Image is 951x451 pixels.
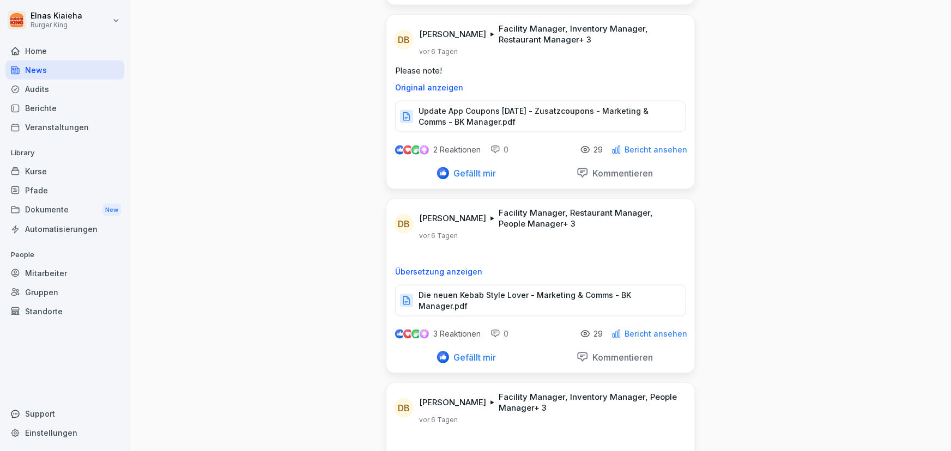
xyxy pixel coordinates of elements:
p: Kommentieren [589,168,653,179]
div: DB [394,398,414,418]
p: vor 6 Tagen [419,416,458,424]
img: celebrate [411,330,421,339]
div: Dokumente [5,200,124,220]
p: Original anzeigen [395,83,686,92]
p: vor 6 Tagen [419,231,458,240]
p: vor 6 Tagen [419,47,458,56]
a: Veranstaltungen [5,118,124,137]
p: Burger King [31,21,82,29]
img: inspiring [420,329,429,339]
a: Audits [5,80,124,99]
p: People [5,246,124,264]
div: DB [394,214,414,234]
p: 3 Reaktionen [433,330,481,338]
p: Please note! [395,65,686,77]
img: like [396,330,404,338]
p: [PERSON_NAME] [419,397,486,408]
p: 29 [593,145,603,154]
p: Update App Coupons [DATE] - Zusatzcoupons - Marketing & Comms - BK Manager.pdf [419,106,675,127]
p: [PERSON_NAME] [419,29,486,40]
p: Elnas Kiaieha [31,11,82,21]
div: DB [394,30,414,50]
img: celebrate [411,145,421,155]
p: Gefällt mir [449,352,496,363]
a: Einstellungen [5,423,124,442]
p: 29 [593,330,603,338]
p: Library [5,144,124,162]
a: Berichte [5,99,124,118]
p: 2 Reaktionen [433,145,481,154]
a: Automatisierungen [5,220,124,239]
a: News [5,60,124,80]
a: Kurse [5,162,124,181]
p: Facility Manager, Inventory Manager, People Manager + 3 [499,392,682,413]
p: Kommentieren [589,352,653,363]
div: 0 [490,144,508,155]
img: love [404,330,412,338]
p: [PERSON_NAME] [419,213,486,224]
a: Standorte [5,302,124,321]
img: love [404,146,412,154]
p: Bericht ansehen [625,145,687,154]
div: Support [5,404,124,423]
a: Mitarbeiter [5,264,124,283]
p: Facility Manager, Restaurant Manager, People Manager + 3 [499,208,682,229]
p: Übersetzung anzeigen [395,267,686,276]
p: Facility Manager, Inventory Manager, Restaurant Manager + 3 [499,23,682,45]
p: Die neuen Kebab Style Lover - Marketing & Comms - BK Manager.pdf [419,290,675,312]
p: Gefällt mir [449,168,496,179]
a: Update App Coupons [DATE] - Zusatzcoupons - Marketing & Comms - BK Manager.pdf [395,114,686,125]
img: inspiring [420,145,429,155]
img: like [396,145,404,154]
a: Pfade [5,181,124,200]
a: Die neuen Kebab Style Lover - Marketing & Comms - BK Manager.pdf [395,298,686,309]
a: Gruppen [5,283,124,302]
div: New [102,204,121,216]
a: Home [5,41,124,60]
div: 0 [490,328,508,339]
p: Bericht ansehen [625,330,687,338]
a: DokumenteNew [5,200,124,220]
